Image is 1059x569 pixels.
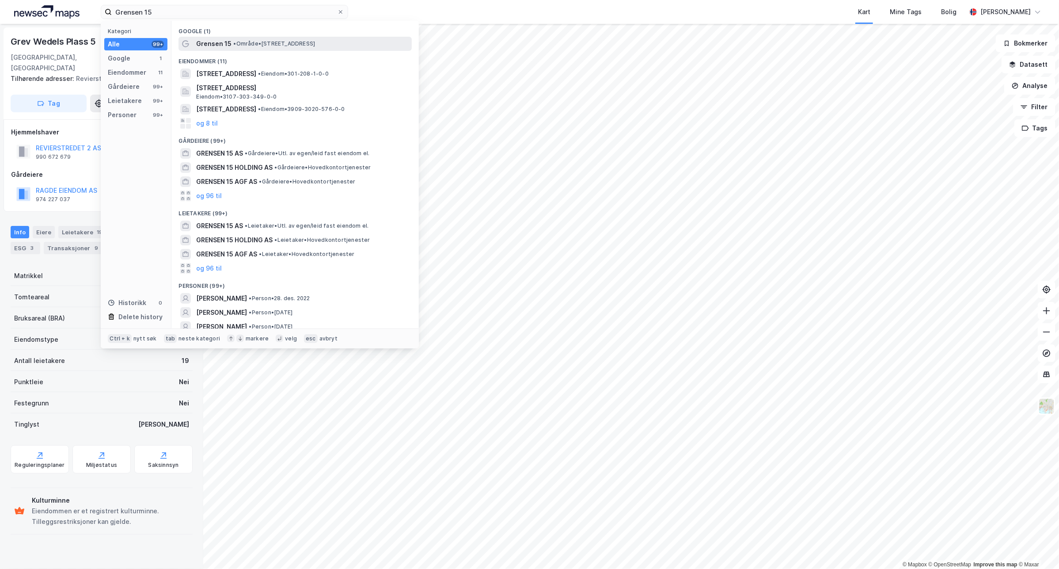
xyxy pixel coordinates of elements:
[246,335,269,342] div: markere
[233,40,315,47] span: Område • [STREET_ADDRESS]
[245,222,247,229] span: •
[108,81,140,92] div: Gårdeiere
[108,39,120,50] div: Alle
[14,313,65,324] div: Bruksareal (BRA)
[258,70,328,77] span: Eiendom • 301-208-1-0-0
[44,242,104,254] div: Transaksjoner
[196,221,243,231] span: GRENSEN 15 AS
[249,323,251,330] span: •
[196,162,273,173] span: GRENSEN 15 HOLDING AS
[108,298,146,308] div: Historikk
[58,226,108,238] div: Leietakere
[196,38,232,49] span: Grensen 15
[171,203,419,219] div: Leietakere (99+)
[86,462,117,469] div: Miljøstatus
[196,263,222,274] button: og 96 til
[249,309,292,316] span: Person • [DATE]
[196,69,256,79] span: [STREET_ADDRESS]
[108,95,142,106] div: Leietakere
[259,178,355,185] span: Gårdeiere • Hovedkontortjenester
[196,321,247,332] span: [PERSON_NAME]
[164,334,177,343] div: tab
[171,21,419,37] div: Google (1)
[152,111,164,118] div: 99+
[157,69,164,76] div: 11
[974,561,1017,568] a: Improve this map
[112,5,337,19] input: Søk på adresse, matrikkel, gårdeiere, leietakere eller personer
[196,83,408,93] span: [STREET_ADDRESS]
[11,169,192,180] div: Gårdeiere
[196,191,222,201] button: og 96 til
[148,462,179,469] div: Saksinnsyn
[32,506,189,527] div: Eiendommen er et registrert kulturminne. Tilleggsrestriksjoner kan gjelde.
[858,7,870,17] div: Kart
[274,237,370,244] span: Leietaker • Hovedkontortjenester
[36,153,71,160] div: 990 672 679
[929,561,972,568] a: OpenStreetMap
[179,398,189,409] div: Nei
[249,309,251,316] span: •
[1002,56,1055,73] button: Datasett
[11,226,29,238] div: Info
[11,52,118,73] div: [GEOGRAPHIC_DATA], [GEOGRAPHIC_DATA]
[14,419,39,430] div: Tinglyst
[196,249,257,260] span: GRENSEN 15 AGF AS
[274,237,277,243] span: •
[11,75,76,82] span: Tilhørende adresser:
[108,334,132,343] div: Ctrl + k
[171,130,419,146] div: Gårdeiere (99+)
[133,335,157,342] div: nytt søk
[274,164,277,171] span: •
[259,251,354,258] span: Leietaker • Hovedkontortjenester
[304,334,318,343] div: esc
[1013,98,1055,116] button: Filter
[196,148,243,159] span: GRENSEN 15 AS
[1038,398,1055,415] img: Z
[36,196,70,203] div: 974 227 037
[196,293,247,304] span: [PERSON_NAME]
[14,5,80,19] img: logo.a4113a55bc3d86da70a041830d287a7e.svg
[108,110,137,120] div: Personer
[196,235,273,245] span: GRENSEN 15 HOLDING AS
[245,150,247,157] span: •
[11,242,40,254] div: ESG
[171,51,419,67] div: Eiendommer (11)
[196,176,257,187] span: GRENSEN 15 AGF AS
[14,292,49,302] div: Tomteareal
[245,150,369,157] span: Gårdeiere • Utl. av egen/leid fast eiendom el.
[157,55,164,62] div: 1
[92,244,101,252] div: 9
[14,377,43,387] div: Punktleie
[11,34,98,49] div: Grev Wedels Plass 5
[108,28,167,34] div: Kategori
[196,93,277,100] span: Eiendom • 3107-303-349-0-0
[15,462,65,469] div: Reguleringsplaner
[171,275,419,291] div: Personer (99+)
[11,95,87,112] button: Tag
[258,106,345,113] span: Eiendom • 3909-3020-576-0-0
[259,178,262,185] span: •
[980,7,1031,17] div: [PERSON_NAME]
[1014,119,1055,137] button: Tags
[14,334,58,345] div: Eiendomstype
[14,355,65,366] div: Antall leietakere
[941,7,957,17] div: Bolig
[14,398,49,409] div: Festegrunn
[233,40,236,47] span: •
[152,97,164,104] div: 99+
[33,226,55,238] div: Eiere
[196,118,218,129] button: og 8 til
[274,164,371,171] span: Gårdeiere • Hovedkontortjenester
[11,73,186,84] div: Revierstredet 2
[182,355,189,366] div: 19
[196,104,256,115] span: [STREET_ADDRESS]
[1015,527,1059,569] div: Kontrollprogram for chat
[138,419,189,430] div: [PERSON_NAME]
[245,222,368,229] span: Leietaker • Utl. av egen/leid fast eiendom el.
[258,106,261,112] span: •
[11,127,192,137] div: Hjemmelshaver
[95,228,104,237] div: 19
[259,251,262,257] span: •
[108,53,130,64] div: Google
[890,7,922,17] div: Mine Tags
